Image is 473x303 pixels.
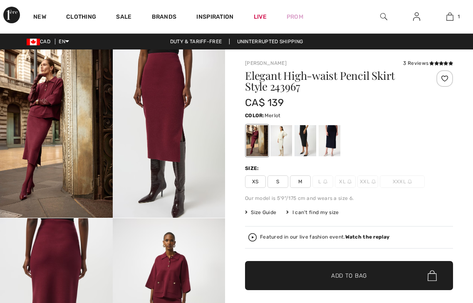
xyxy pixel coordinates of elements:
span: XXXL [380,175,425,188]
span: 1 [458,13,460,20]
div: Winter White [270,125,292,156]
span: Size Guide [245,209,276,216]
span: CA$ 139 [245,97,284,108]
span: Merlot [265,113,281,118]
img: search the website [380,12,387,22]
a: Sign In [406,12,427,22]
button: Add to Bag [245,261,453,290]
a: 1 [433,12,466,22]
img: Bag.svg [428,270,437,281]
strong: Watch the replay [345,234,390,240]
img: ring-m.svg [323,180,327,184]
span: Add to Bag [331,271,367,280]
span: EN [59,39,69,44]
img: Watch the replay [248,233,257,241]
div: Black [295,125,316,156]
div: 3 Reviews [403,59,453,67]
span: XS [245,175,266,188]
a: Live [254,12,267,21]
img: ring-m.svg [408,180,412,184]
span: Inspiration [196,13,233,22]
span: XXL [357,175,378,188]
span: L [312,175,333,188]
div: Merlot [246,125,268,156]
img: 1ère Avenue [3,7,20,23]
img: Elegant High-Waist Pencil Skirt Style 243967. 2 [113,49,225,218]
div: Size: [245,165,261,172]
h1: Elegant High-waist Pencil Skirt Style 243967 [245,70,419,92]
img: ring-m.svg [347,180,352,184]
span: Color: [245,113,265,118]
img: ring-m.svg [371,180,376,184]
div: I can't find my size [286,209,339,216]
span: XL [335,175,356,188]
span: M [290,175,311,188]
img: Canadian Dollar [27,39,40,45]
a: Prom [287,12,303,21]
div: Featured in our live fashion event. [260,234,389,240]
img: My Info [413,12,420,22]
span: CAD [27,39,54,44]
div: Midnight Blue [319,125,340,156]
div: Our model is 5'9"/175 cm and wears a size 6. [245,195,453,202]
a: Sale [116,13,131,22]
img: My Bag [446,12,453,22]
a: Brands [152,13,177,22]
a: Clothing [66,13,96,22]
a: New [33,13,46,22]
span: S [267,175,288,188]
a: [PERSON_NAME] [245,60,287,66]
